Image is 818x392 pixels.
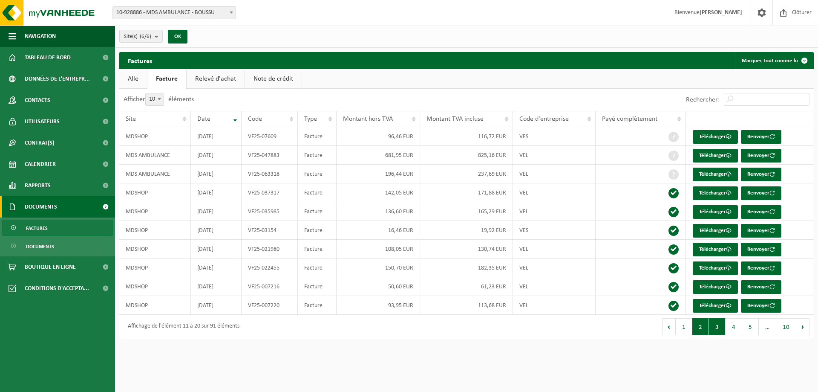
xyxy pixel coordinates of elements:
[26,238,54,255] span: Documents
[119,127,191,146] td: MDSHOP
[191,165,242,183] td: [DATE]
[119,165,191,183] td: MDS AMBULANCE
[513,296,596,315] td: VEL
[242,202,298,221] td: VF25-035985
[420,127,513,146] td: 116,72 EUR
[191,258,242,277] td: [DATE]
[25,90,50,111] span: Contacts
[145,93,164,106] span: 10
[119,30,163,43] button: Site(s)(6/6)
[242,165,298,183] td: VF25-063318
[245,69,302,89] a: Note de crédit
[140,34,151,39] count: (6/6)
[741,186,781,200] button: Renvoyer
[242,183,298,202] td: VF25-037317
[298,221,337,240] td: Facture
[25,154,56,175] span: Calendrier
[337,258,421,277] td: 150,70 EUR
[741,243,781,256] button: Renvoyer
[693,205,738,219] a: Télécharger
[693,261,738,275] a: Télécharger
[337,146,421,165] td: 681,95 EUR
[759,318,776,335] span: …
[124,96,194,103] label: Afficher éléments
[519,116,569,122] span: Code d'entreprise
[168,30,187,44] button: OK
[693,280,738,294] a: Télécharger
[337,296,421,315] td: 93,95 EUR
[197,116,210,122] span: Date
[25,47,71,68] span: Tableau de bord
[25,68,90,90] span: Données de l'entrepr...
[343,116,393,122] span: Montant hors TVA
[25,26,56,47] span: Navigation
[337,277,421,296] td: 50,60 EUR
[119,202,191,221] td: MDSHOP
[187,69,245,89] a: Relevé d'achat
[26,220,48,236] span: Factures
[337,183,421,202] td: 142,05 EUR
[304,116,317,122] span: Type
[25,278,89,299] span: Conditions d'accepta...
[242,221,298,240] td: VF25-03154
[248,116,262,122] span: Code
[337,127,421,146] td: 96,46 EUR
[119,221,191,240] td: MDSHOP
[420,221,513,240] td: 19,92 EUR
[776,318,796,335] button: 10
[741,168,781,181] button: Renvoyer
[119,277,191,296] td: MDSHOP
[796,318,809,335] button: Next
[242,258,298,277] td: VF25-022455
[119,69,147,89] a: Alle
[693,130,738,144] a: Télécharger
[693,149,738,163] a: Télécharger
[146,93,164,105] span: 10
[420,258,513,277] td: 182,35 EUR
[741,224,781,238] button: Renvoyer
[735,52,813,69] button: Marquer tout comme lu
[426,116,484,122] span: Montant TVA incluse
[662,318,676,335] button: Previous
[741,205,781,219] button: Renvoyer
[420,277,513,296] td: 61,23 EUR
[676,318,692,335] button: 1
[191,202,242,221] td: [DATE]
[242,127,298,146] td: VF25-07609
[337,240,421,258] td: 108,05 EUR
[420,146,513,165] td: 825,16 EUR
[513,258,596,277] td: VEL
[126,116,136,122] span: Site
[191,146,242,165] td: [DATE]
[420,240,513,258] td: 130,74 EUR
[337,221,421,240] td: 16,46 EUR
[513,127,596,146] td: VES
[242,277,298,296] td: VF25-007216
[242,240,298,258] td: VF25-021980
[298,183,337,202] td: Facture
[119,52,161,69] h2: Factures
[298,146,337,165] td: Facture
[25,175,51,196] span: Rapports
[191,183,242,202] td: [DATE]
[602,116,657,122] span: Payé complètement
[298,202,337,221] td: Facture
[191,127,242,146] td: [DATE]
[420,202,513,221] td: 165,29 EUR
[420,165,513,183] td: 237,69 EUR
[693,168,738,181] a: Télécharger
[113,7,236,19] span: 10-928886 - MDS AMBULANCE - BOUSSU
[191,296,242,315] td: [DATE]
[119,183,191,202] td: MDSHOP
[513,183,596,202] td: VEL
[298,240,337,258] td: Facture
[112,6,236,19] span: 10-928886 - MDS AMBULANCE - BOUSSU
[25,132,54,154] span: Contrat(s)
[147,69,186,89] a: Facture
[25,196,57,218] span: Documents
[693,299,738,313] a: Télécharger
[513,240,596,258] td: VEL
[693,224,738,238] a: Télécharger
[742,318,759,335] button: 5
[119,146,191,165] td: MDS AMBULANCE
